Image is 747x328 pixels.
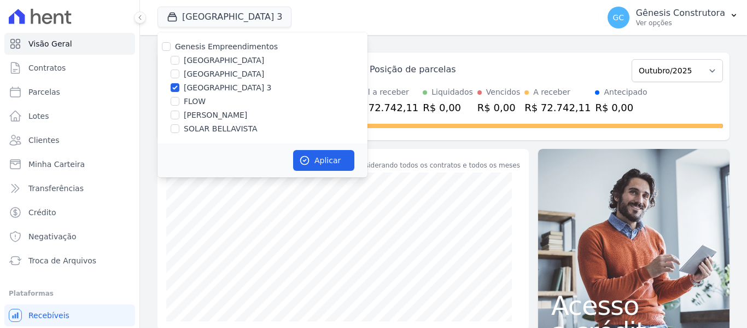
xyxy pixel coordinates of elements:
[28,111,49,122] span: Lotes
[4,57,135,79] a: Contratos
[595,100,647,115] div: R$ 0,00
[28,38,72,49] span: Visão Geral
[612,14,624,21] span: GC
[533,87,570,98] div: A receber
[524,100,591,115] div: R$ 72.742,11
[353,160,520,170] div: Considerando todos os contratos e todos os meses
[184,123,257,135] label: SOLAR BELLAVISTA
[4,226,135,248] a: Negativação
[175,42,278,51] label: Genesis Empreendimentos
[293,150,354,171] button: Aplicar
[184,68,264,80] label: [GEOGRAPHIC_DATA]
[28,87,60,97] span: Parcelas
[486,87,520,98] div: Vencidos
[431,87,473,98] div: Liquidados
[28,255,96,266] span: Troca de Arquivos
[28,62,66,73] span: Contratos
[4,304,135,326] a: Recebíveis
[423,100,473,115] div: R$ 0,00
[636,19,725,27] p: Ver opções
[4,202,135,223] a: Crédito
[4,153,135,175] a: Minha Carteira
[599,2,747,33] button: GC Gênesis Construtora Ver opções
[28,183,84,194] span: Transferências
[28,231,77,242] span: Negativação
[4,250,135,272] a: Troca de Arquivos
[9,287,131,300] div: Plataformas
[4,81,135,103] a: Parcelas
[4,177,135,199] a: Transferências
[28,159,85,170] span: Minha Carteira
[477,100,520,115] div: R$ 0,00
[370,63,456,76] div: Posição de parcelas
[184,55,264,66] label: [GEOGRAPHIC_DATA]
[4,105,135,127] a: Lotes
[28,207,56,218] span: Crédito
[28,310,69,321] span: Recebíveis
[4,129,135,151] a: Clientes
[604,87,647,98] div: Antecipado
[184,96,206,107] label: FLOW
[352,87,418,98] div: Total a receber
[28,135,59,146] span: Clientes
[184,110,247,121] label: [PERSON_NAME]
[184,82,272,94] label: [GEOGRAPHIC_DATA] 3
[4,33,135,55] a: Visão Geral
[636,8,725,19] p: Gênesis Construtora
[551,292,716,319] span: Acesso
[352,100,418,115] div: R$ 72.742,11
[157,7,291,27] button: [GEOGRAPHIC_DATA] 3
